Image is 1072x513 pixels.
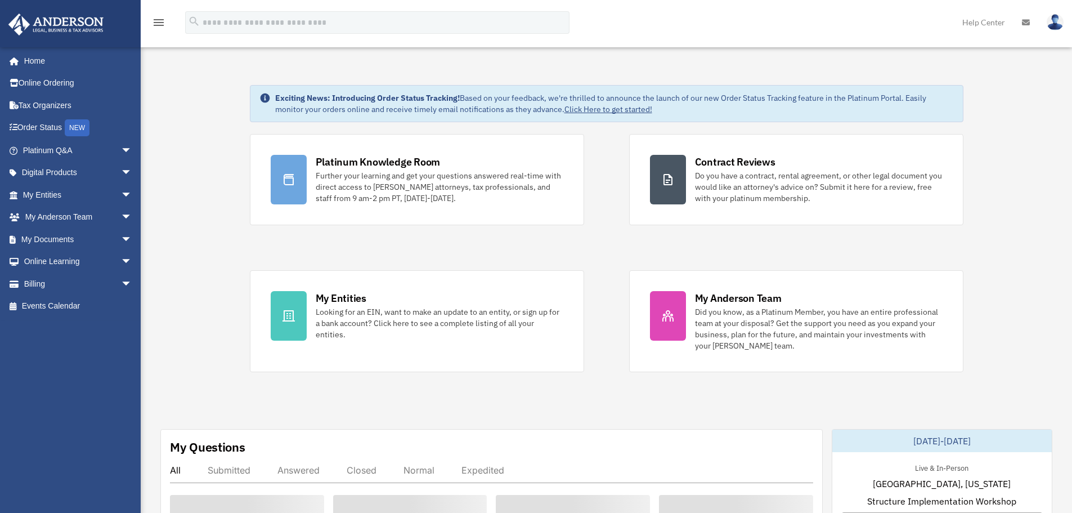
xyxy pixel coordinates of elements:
a: My Documentsarrow_drop_down [8,228,149,251]
a: Tax Organizers [8,94,149,117]
a: Billingarrow_drop_down [8,273,149,295]
div: Closed [347,465,376,476]
div: Platinum Knowledge Room [316,155,441,169]
a: Home [8,50,143,72]
a: Platinum Knowledge Room Further your learning and get your questions answered real-time with dire... [250,134,584,225]
i: menu [152,16,165,29]
span: arrow_drop_down [121,206,143,229]
div: [DATE]-[DATE] [832,430,1052,452]
span: arrow_drop_down [121,228,143,251]
i: search [188,15,200,28]
img: Anderson Advisors Platinum Portal [5,14,107,35]
div: Based on your feedback, we're thrilled to announce the launch of our new Order Status Tracking fe... [275,92,954,115]
span: arrow_drop_down [121,139,143,162]
div: Live & In-Person [906,461,977,473]
a: Order StatusNEW [8,117,149,140]
div: Do you have a contract, rental agreement, or other legal document you would like an attorney's ad... [695,170,943,204]
span: arrow_drop_down [121,251,143,274]
a: My Anderson Teamarrow_drop_down [8,206,149,229]
a: Online Ordering [8,72,149,95]
span: arrow_drop_down [121,162,143,185]
img: User Pic [1047,14,1064,30]
span: [GEOGRAPHIC_DATA], [US_STATE] [873,477,1011,490]
a: My Anderson Team Did you know, as a Platinum Member, you have an entire professional team at your... [629,270,963,372]
div: My Entities [316,291,366,305]
div: All [170,465,181,476]
a: Events Calendar [8,295,149,318]
div: Answered [277,465,320,476]
div: My Anderson Team [695,291,782,305]
div: Submitted [208,465,250,476]
a: Online Learningarrow_drop_down [8,251,149,273]
strong: Exciting News: Introducing Order Status Tracking! [275,93,460,103]
span: arrow_drop_down [121,184,143,207]
div: NEW [65,119,89,136]
a: Digital Productsarrow_drop_down [8,162,149,184]
a: menu [152,20,165,29]
div: My Questions [170,439,245,456]
span: Structure Implementation Workshop [867,494,1016,508]
div: Normal [403,465,434,476]
a: Click Here to get started! [564,104,652,114]
span: arrow_drop_down [121,273,143,296]
a: Contract Reviews Do you have a contract, rental agreement, or other legal document you would like... [629,134,963,225]
div: Contract Reviews [695,155,775,169]
a: My Entitiesarrow_drop_down [8,184,149,206]
div: Looking for an EIN, want to make an update to an entity, or sign up for a bank account? Click her... [316,306,563,340]
a: Platinum Q&Aarrow_drop_down [8,139,149,162]
a: My Entities Looking for an EIN, want to make an update to an entity, or sign up for a bank accoun... [250,270,584,372]
div: Expedited [461,465,504,476]
div: Did you know, as a Platinum Member, you have an entire professional team at your disposal? Get th... [695,306,943,351]
div: Further your learning and get your questions answered real-time with direct access to [PERSON_NAM... [316,170,563,204]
